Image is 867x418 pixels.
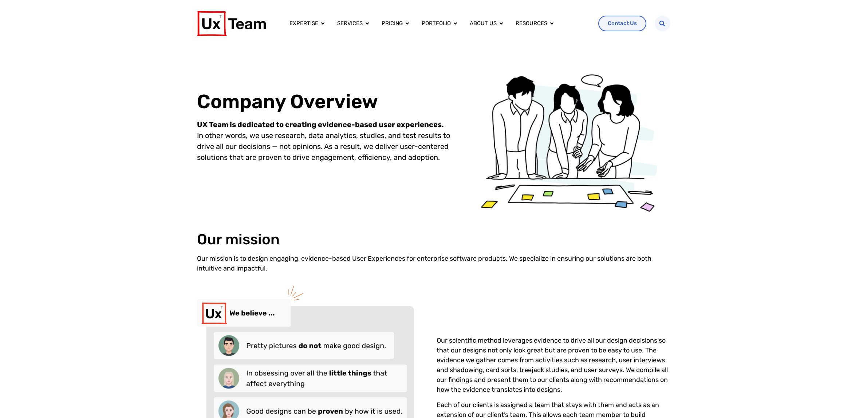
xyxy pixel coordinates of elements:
[598,16,646,31] a: Contact Us
[289,19,318,28] a: Expertise
[197,90,457,113] h1: Company Overview
[516,19,547,28] a: Resources
[197,231,280,248] h2: Our mission
[655,16,670,31] div: Search
[608,21,637,26] span: Contact Us
[197,254,670,273] p: Our mission is to design engaging, evidence-based User Experiences for enterprise software produc...
[437,336,670,395] p: Our scientific method leverages evidence to drive all our design decisions so that our designs no...
[197,11,266,36] img: UX Team Logo
[422,19,451,28] a: Portfolio
[337,19,363,28] a: Services
[284,16,592,31] div: Menu Toggle
[470,19,497,28] a: About us
[284,16,592,31] nav: Menu
[197,119,457,163] p: In other words, we use research, data analytics, studies, and test results to drive all our decis...
[197,120,444,129] strong: UX Team is dedicated to creating evidence-based user experiences.
[382,19,403,28] a: Pricing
